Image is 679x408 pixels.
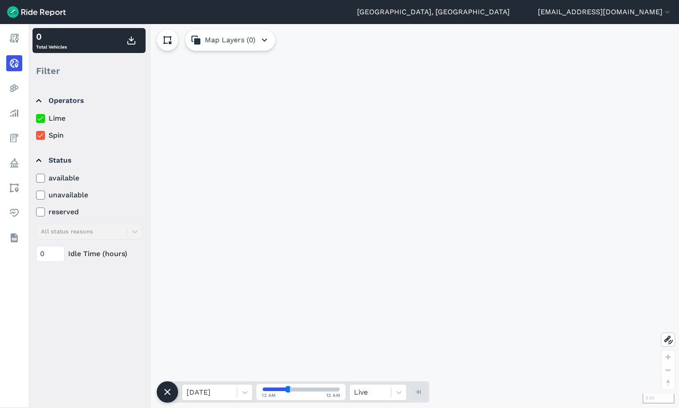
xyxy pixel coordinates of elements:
label: unavailable [36,190,143,200]
a: Fees [6,130,22,146]
a: Policy [6,155,22,171]
a: Areas [6,180,22,196]
div: loading [28,24,679,408]
div: Filter [33,57,146,85]
a: Datasets [6,230,22,246]
a: Analyze [6,105,22,121]
a: [GEOGRAPHIC_DATA], [GEOGRAPHIC_DATA] [357,7,510,17]
label: available [36,173,143,184]
label: Spin [36,130,143,141]
a: Report [6,30,22,46]
summary: Status [36,148,142,173]
div: Total Vehicles [36,30,67,51]
a: Health [6,205,22,221]
span: 12 AM [262,392,276,399]
div: 0 [36,30,67,43]
div: Idle Time (hours) [36,246,143,262]
a: Realtime [6,55,22,71]
span: 12 AM [326,392,341,399]
label: reserved [36,207,143,217]
button: [EMAIL_ADDRESS][DOMAIN_NAME] [538,7,672,17]
summary: Operators [36,88,142,113]
button: Map Layers (0) [185,29,275,51]
label: Lime [36,113,143,124]
a: Heatmaps [6,80,22,96]
img: Ride Report [7,6,66,18]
